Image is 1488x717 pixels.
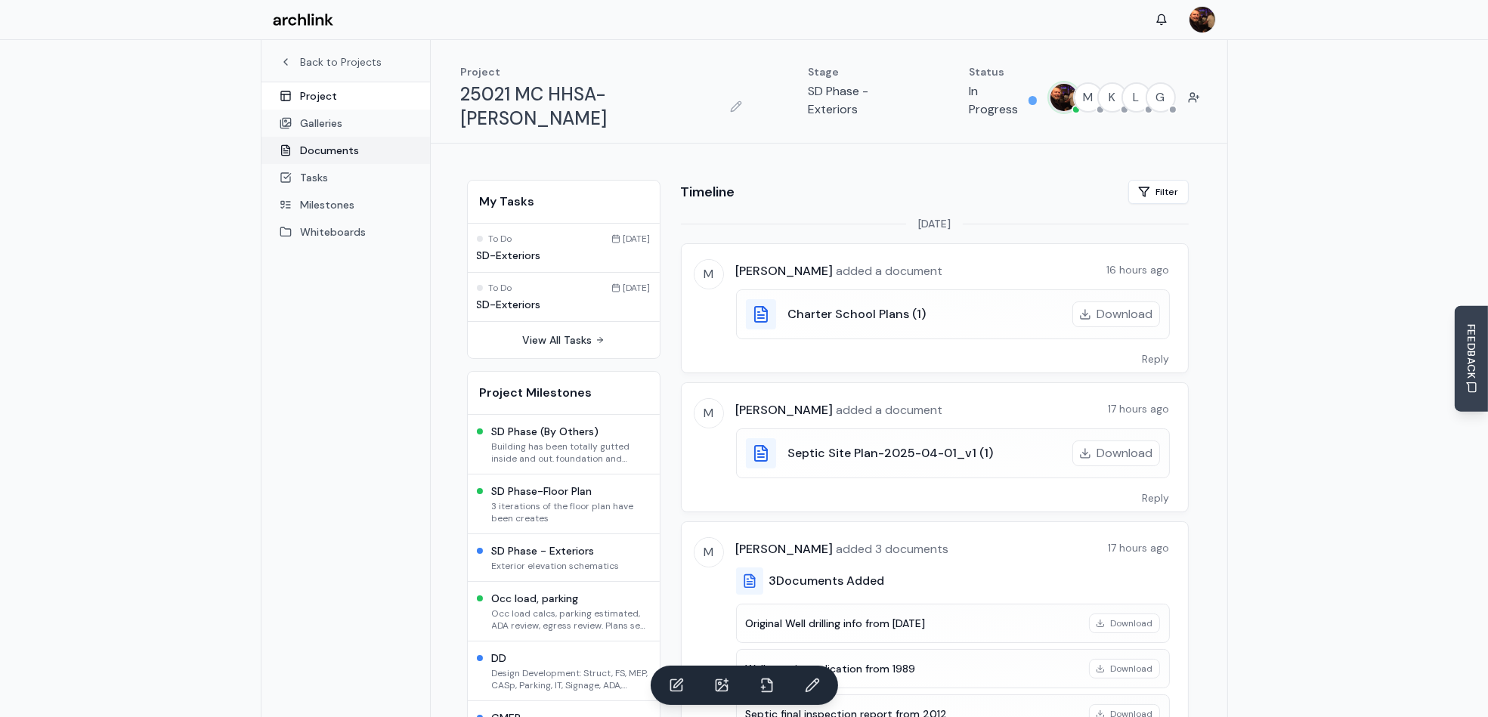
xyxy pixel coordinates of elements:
h3: Charter School Plans (1) [788,305,927,323]
button: M [1073,82,1103,113]
span: K [1099,84,1126,111]
h2: Project Milestones [480,384,648,402]
p: Project [461,64,747,79]
span: L [1123,84,1150,111]
button: Download [1089,659,1160,678]
span: [PERSON_NAME] [736,402,834,418]
a: Project [261,82,430,110]
button: Reply [1125,484,1188,511]
button: Download [1072,440,1160,466]
span: added a document [834,402,943,418]
span: [DATE] [918,216,951,231]
span: added 3 documents [834,541,949,557]
a: Milestones [261,191,430,218]
div: [DATE] [611,233,651,245]
button: Filter [1128,180,1189,204]
p: Occ load calcs, parking estimated, ADA review, egress review. Plans sent to [GEOGRAPHIC_DATA] for... [492,607,651,632]
div: [DATE] [611,282,651,294]
h3: SD-Exteriors [477,248,651,263]
button: MARC JONES [1049,82,1079,113]
p: Building has been totally gutted inside and out. foundation and framing - walls and roof remain. [492,440,651,465]
h2: My Tasks [480,193,648,211]
span: Download [1111,617,1153,629]
h3: SD-Exteriors [477,297,651,312]
p: 3 iterations of the floor plan have been creates [492,500,651,524]
h3: 3 Documents Added [769,572,885,590]
span: M [695,538,723,567]
h3: DD [492,651,651,666]
a: View All Tasks [523,332,605,348]
span: 16 hours ago [1107,262,1170,277]
button: L [1121,82,1152,113]
span: G [1147,84,1174,111]
img: MARC JONES [1050,84,1078,111]
a: Galleries [261,110,430,137]
button: Download [1089,613,1160,633]
span: 17 hours ago [1109,401,1170,416]
h2: Timeline [681,181,735,202]
span: Download [1097,444,1153,462]
p: In Progress [969,82,1022,119]
h4: Well permit application from 1989 [746,661,1080,676]
p: Design Development: Struct, FS, MEP, CASp, Parking, IT, Signage, ADA, Egress, Etc. [492,667,651,691]
button: Download [1072,301,1160,327]
a: Documents [261,137,430,164]
h4: Original Well drilling info from [DATE] [746,616,1080,631]
img: Archlink [273,14,333,26]
p: SD Phase - Exteriors [808,82,908,119]
span: added a document [834,263,943,279]
span: Download [1111,663,1153,675]
h3: Occ load, parking [492,591,651,606]
span: Download [1097,305,1153,323]
span: To Do [489,233,512,245]
span: [PERSON_NAME] [736,263,834,279]
h3: Septic Site Plan-2025-04-01_v1 (1) [788,444,994,462]
h3: SD Phase (By Others) [492,424,651,439]
span: 17 hours ago [1109,540,1170,555]
span: FEEDBACK [1464,323,1479,379]
a: Back to Projects [280,54,412,70]
span: M [695,260,723,289]
p: Stage [808,64,908,79]
img: MARC JONES [1189,7,1215,32]
button: Reply [1125,345,1188,372]
button: G [1146,82,1176,113]
p: Exterior elevation schematics [492,560,620,572]
button: K [1097,82,1128,113]
a: Whiteboards [261,218,430,246]
a: Tasks [261,164,430,191]
span: M [695,399,723,428]
button: Send Feedback [1455,305,1488,412]
h3: SD Phase-Floor Plan [492,484,651,499]
span: To Do [489,282,512,294]
h1: 25021 MC HHSA-[PERSON_NAME] [461,82,720,131]
p: Status [969,64,1037,79]
span: [PERSON_NAME] [736,541,834,557]
span: M [1075,84,1102,111]
h3: SD Phase - Exteriors [492,543,620,558]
